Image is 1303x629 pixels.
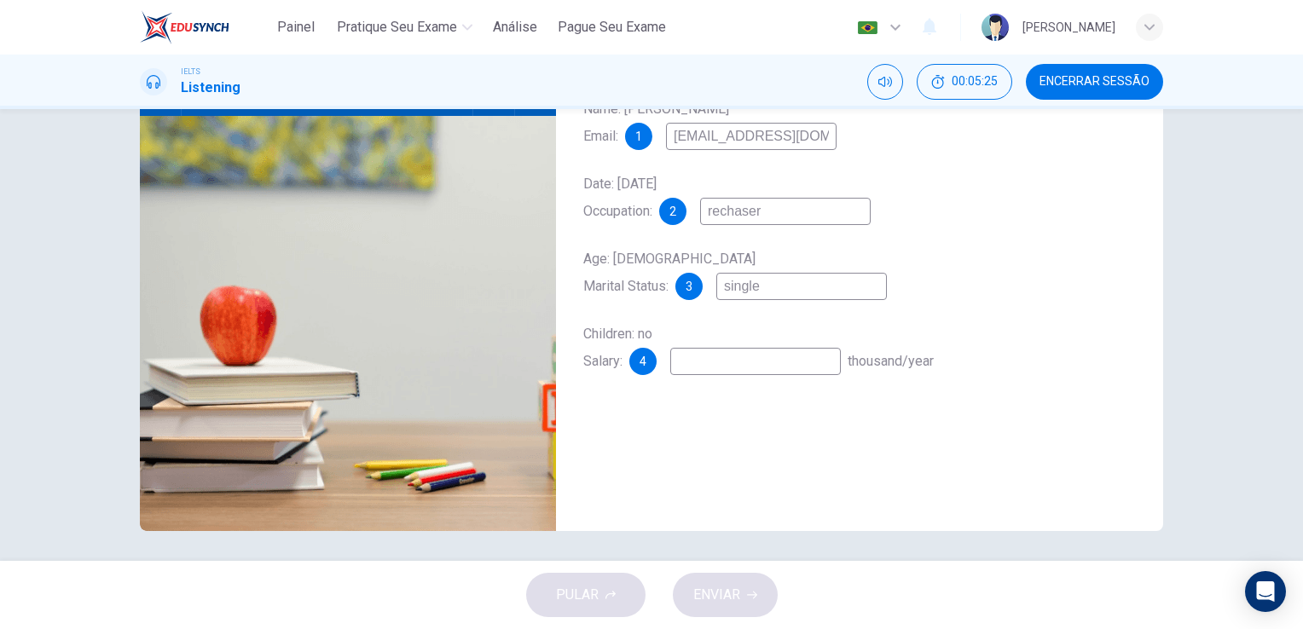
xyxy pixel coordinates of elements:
[269,12,323,43] button: Painel
[952,75,998,89] span: 00:05:25
[1026,64,1163,100] button: Encerrar Sessão
[867,64,903,100] div: Silenciar
[583,176,657,219] span: Date: [DATE] Occupation:
[917,64,1012,100] button: 00:05:25
[181,66,200,78] span: IELTS
[583,326,652,369] span: Children: no Salary:
[857,21,878,34] img: pt
[140,116,556,531] img: Research
[1022,17,1115,38] div: [PERSON_NAME]
[330,12,479,43] button: Pratique seu exame
[493,17,537,38] span: Análise
[558,17,666,38] span: Pague Seu Exame
[1245,571,1286,612] div: Open Intercom Messenger
[686,280,692,292] span: 3
[181,78,240,98] h1: Listening
[917,64,1012,100] div: Esconder
[669,205,676,217] span: 2
[486,12,544,43] button: Análise
[277,17,315,38] span: Painel
[551,12,673,43] button: Pague Seu Exame
[848,353,934,369] span: thousand/year
[982,14,1009,41] img: Profile picture
[583,251,756,294] span: Age: [DEMOGRAPHIC_DATA] Marital Status:
[635,130,642,142] span: 1
[140,10,229,44] img: EduSynch logo
[640,355,646,367] span: 4
[1040,75,1150,89] span: Encerrar Sessão
[140,10,269,44] a: EduSynch logo
[337,17,457,38] span: Pratique seu exame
